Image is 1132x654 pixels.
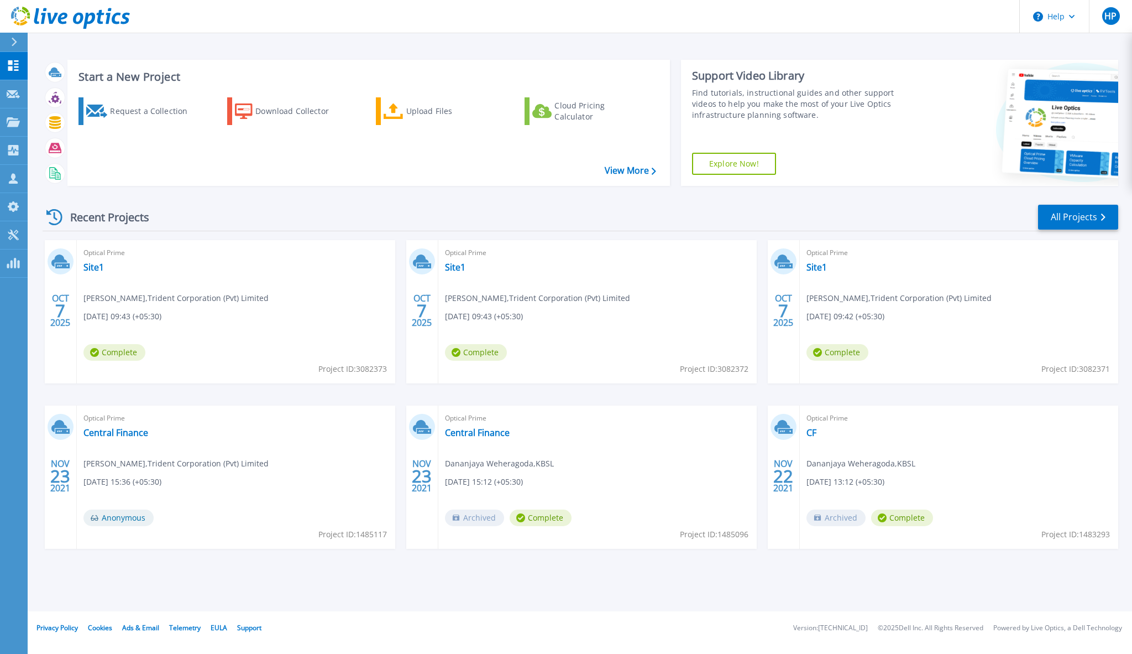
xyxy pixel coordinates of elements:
[83,292,269,304] span: [PERSON_NAME] , Trident Corporation (Pvt) Limited
[692,153,776,175] a: Explore Now!
[1104,12,1117,20] span: HP
[50,456,71,496] div: NOV 2021
[806,458,915,470] span: Dananjaya Weheragoda , KBSL
[445,412,750,424] span: Optical Prime
[36,623,78,632] a: Privacy Policy
[417,306,427,315] span: 7
[318,528,387,541] span: Project ID: 1485117
[554,100,643,122] div: Cloud Pricing Calculator
[445,262,465,273] a: Site1
[318,363,387,375] span: Project ID: 3082373
[871,510,933,526] span: Complete
[376,97,499,125] a: Upload Files
[83,427,148,438] a: Central Finance
[806,247,1112,259] span: Optical Prime
[680,528,748,541] span: Project ID: 1485096
[806,310,884,323] span: [DATE] 09:42 (+05:30)
[680,363,748,375] span: Project ID: 3082372
[83,247,389,259] span: Optical Prime
[510,510,572,526] span: Complete
[445,247,750,259] span: Optical Prime
[878,625,983,632] li: © 2025 Dell Inc. All Rights Reserved
[1041,528,1110,541] span: Project ID: 1483293
[993,625,1122,632] li: Powered by Live Optics, a Dell Technology
[692,69,916,83] div: Support Video Library
[169,623,201,632] a: Telemetry
[43,204,164,231] div: Recent Projects
[412,471,432,481] span: 23
[83,262,104,273] a: Site1
[445,292,630,304] span: [PERSON_NAME] , Trident Corporation (Pvt) Limited
[83,458,269,470] span: [PERSON_NAME] , Trident Corporation (Pvt) Limited
[445,344,507,361] span: Complete
[806,262,827,273] a: Site1
[122,623,159,632] a: Ads & Email
[806,344,868,361] span: Complete
[78,71,656,83] h3: Start a New Project
[411,456,432,496] div: NOV 2021
[806,510,866,526] span: Archived
[211,623,227,632] a: EULA
[806,292,992,304] span: [PERSON_NAME] , Trident Corporation (Pvt) Limited
[445,427,510,438] a: Central Finance
[83,344,145,361] span: Complete
[806,427,816,438] a: CF
[773,456,794,496] div: NOV 2021
[411,290,432,331] div: OCT 2025
[50,290,71,331] div: OCT 2025
[50,471,70,481] span: 23
[445,510,504,526] span: Archived
[78,97,202,125] a: Request a Collection
[55,306,65,315] span: 7
[773,290,794,331] div: OCT 2025
[255,100,344,122] div: Download Collector
[83,510,154,526] span: Anonymous
[445,310,523,323] span: [DATE] 09:43 (+05:30)
[525,97,648,125] a: Cloud Pricing Calculator
[88,623,112,632] a: Cookies
[1041,363,1110,375] span: Project ID: 3082371
[83,412,389,424] span: Optical Prime
[406,100,495,122] div: Upload Files
[692,87,916,121] div: Find tutorials, instructional guides and other support videos to help you make the most of your L...
[605,165,656,176] a: View More
[445,458,554,470] span: Dananjaya Weheragoda , KBSL
[227,97,350,125] a: Download Collector
[1038,205,1118,230] a: All Projects
[806,412,1112,424] span: Optical Prime
[793,625,868,632] li: Version: [TECHNICAL_ID]
[83,476,161,488] span: [DATE] 15:36 (+05:30)
[778,306,788,315] span: 7
[445,476,523,488] span: [DATE] 15:12 (+05:30)
[110,100,198,122] div: Request a Collection
[773,471,793,481] span: 22
[806,476,884,488] span: [DATE] 13:12 (+05:30)
[237,623,261,632] a: Support
[83,310,161,323] span: [DATE] 09:43 (+05:30)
